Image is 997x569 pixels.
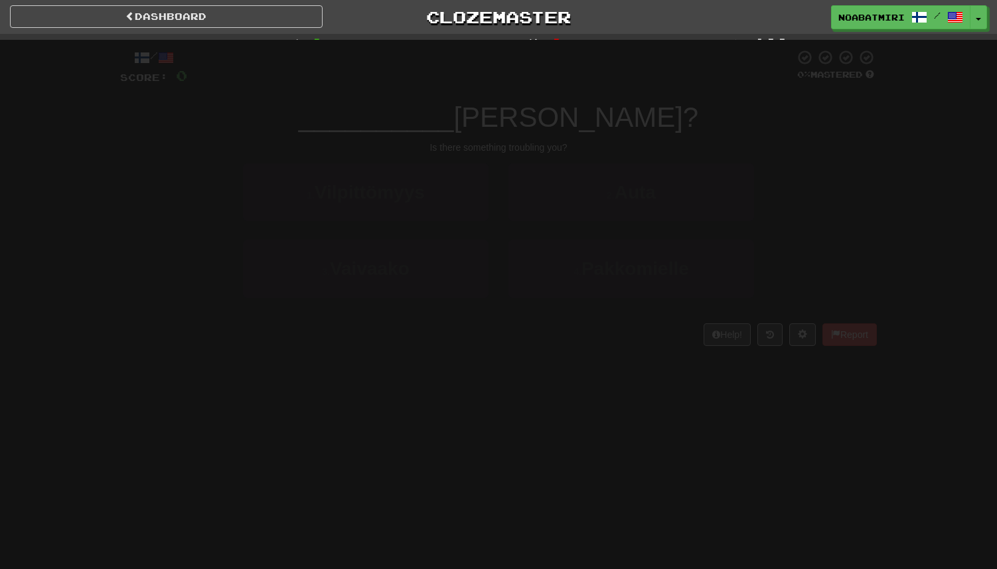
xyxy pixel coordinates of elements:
a: NoabatMiri / [831,5,970,29]
span: / [934,11,941,20]
span: Pakkomielle [581,258,689,279]
span: : [730,39,745,50]
button: Round history (alt+y) [757,323,783,346]
a: Dashboard [10,5,323,28]
button: 2.Auta [508,163,754,221]
span: 0 [551,35,562,51]
small: 4 . [574,266,581,277]
span: Correct [213,37,278,50]
span: : [528,39,542,50]
small: 3 . [322,266,330,277]
button: Report [822,323,877,346]
button: Help! [704,323,751,346]
span: Vaivaako [330,258,410,279]
span: 100 [754,35,788,51]
span: Vilpittömyys [315,182,425,203]
span: To go [674,37,721,50]
div: Is there something troubling you? [120,141,877,154]
small: 2 . [607,190,615,201]
button: 1.Vilpittömyys [243,163,489,221]
span: Incorrect [435,37,518,50]
div: Mastered [795,69,877,81]
span: 0 [176,67,187,84]
a: Clozemaster [343,5,655,29]
div: / [120,49,187,66]
span: __________ [299,102,454,133]
span: Auta [615,182,656,203]
span: : [287,39,302,50]
span: NoabatMiri [838,11,905,23]
small: 1 . [307,190,315,201]
span: Score: [120,72,168,83]
button: 4.Pakkomielle [508,240,754,297]
span: 0 % [797,69,810,80]
span: 0 [311,35,323,51]
button: 3.Vaivaako [243,240,489,297]
span: [PERSON_NAME]? [453,102,698,133]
